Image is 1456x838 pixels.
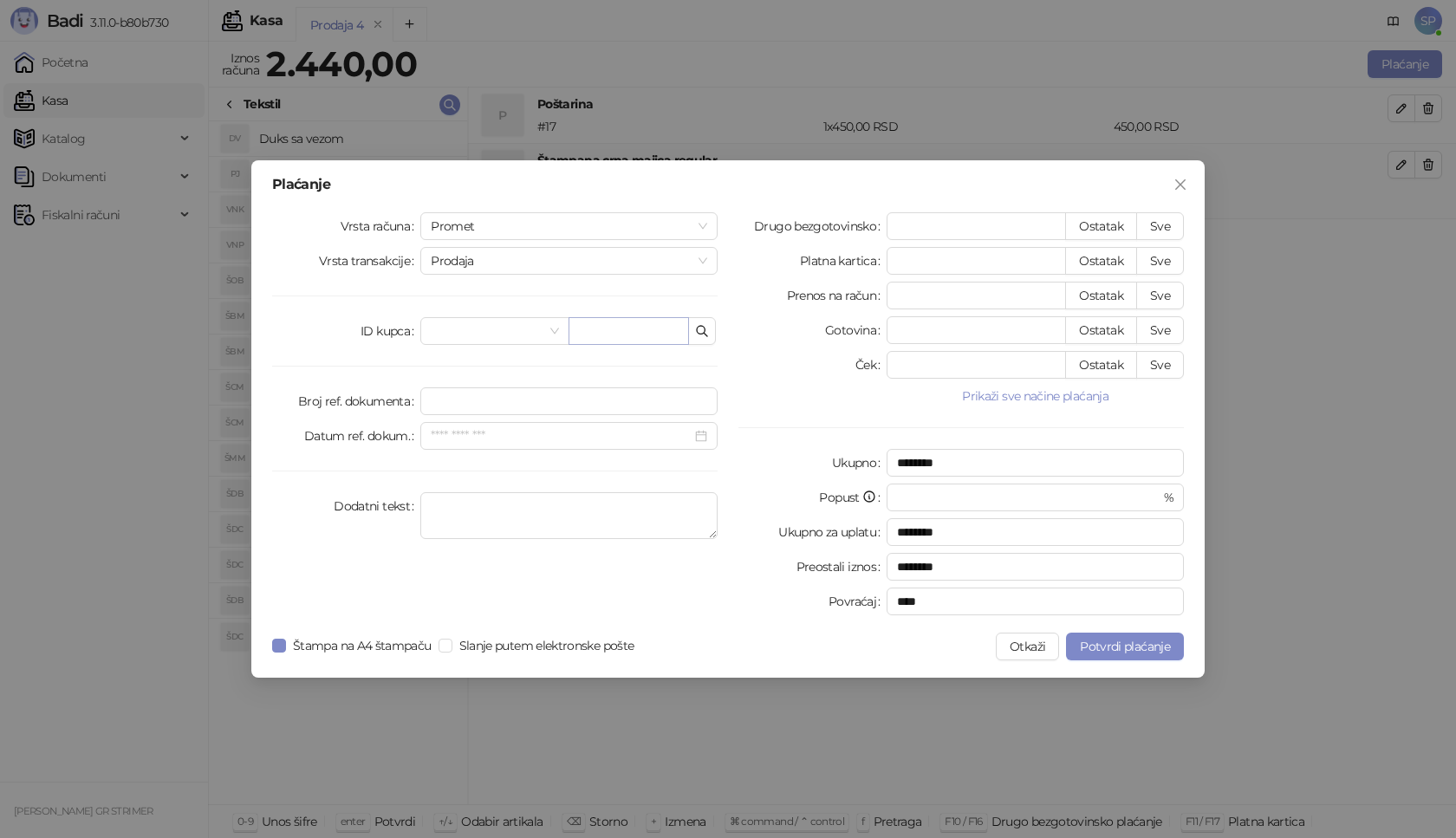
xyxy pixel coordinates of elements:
[361,317,420,345] label: ID kupca
[1065,212,1137,240] button: Ostatak
[272,178,1184,192] div: Plaćanje
[887,386,1184,406] button: Prikaži sve načine plaćanja
[825,316,887,344] label: Gotovina
[341,212,421,240] label: Vrsta računa
[1136,282,1184,309] button: Sve
[431,248,707,274] span: Prodaja
[304,422,421,450] label: Datum ref. dokum.
[787,282,887,309] label: Prenos na račun
[1065,351,1137,379] button: Ostatak
[420,387,718,415] input: Broj ref. dokumenta
[1066,633,1184,660] button: Potvrdi plaćanje
[996,633,1059,660] button: Otkaži
[420,492,718,539] textarea: Dodatni tekst
[855,351,887,379] label: Ček
[431,426,692,445] input: Datum ref. dokum.
[1136,212,1184,240] button: Sve
[1173,178,1187,192] span: close
[298,387,420,415] label: Broj ref. dokumenta
[319,247,421,275] label: Vrsta transakcije
[829,588,887,615] label: Povraćaj
[431,213,707,239] span: Promet
[1065,282,1137,309] button: Ostatak
[800,247,887,275] label: Platna kartica
[1167,178,1194,192] span: Zatvori
[1065,247,1137,275] button: Ostatak
[452,636,641,655] span: Slanje putem elektronske pošte
[778,518,887,546] label: Ukupno za uplatu
[796,553,887,581] label: Preostali iznos
[897,484,1160,510] input: Popust
[1080,639,1170,654] span: Potvrdi plaćanje
[1167,171,1194,198] button: Close
[1136,247,1184,275] button: Sve
[1136,316,1184,344] button: Sve
[1136,351,1184,379] button: Sve
[286,636,439,655] span: Štampa na A4 štampaču
[1065,316,1137,344] button: Ostatak
[334,492,420,520] label: Dodatni tekst
[832,449,887,477] label: Ukupno
[754,212,887,240] label: Drugo bezgotovinsko
[819,484,887,511] label: Popust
